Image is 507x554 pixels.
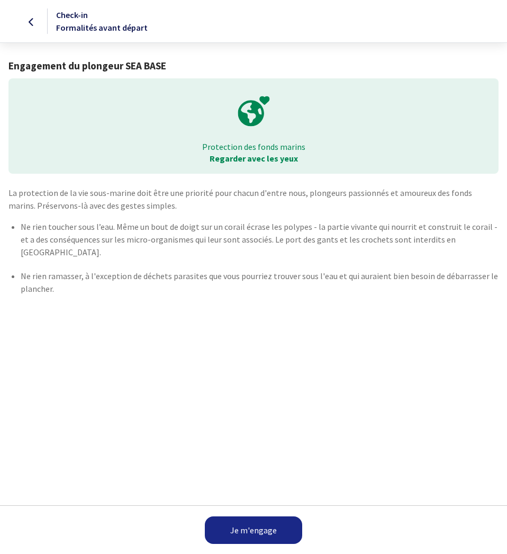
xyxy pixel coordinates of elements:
p: La protection de la vie sous-marine doit être une priorité pour chacun d'entre nous, plongeurs pa... [8,186,499,212]
h1: Engagement du plongeur SEA BASE [8,60,499,72]
p: Ne rien toucher sous l’eau. Même un bout de doigt sur un corail écrase les polypes - la partie vi... [21,220,499,258]
a: Je m'engage [205,516,302,544]
p: Protection des fonds marins [16,141,491,153]
strong: Regarder avec les yeux [210,153,298,164]
span: Check-in Formalités avant départ [56,10,148,33]
p: Ne rien ramasser, à l'exception de déchets parasites que vous pourriez trouver sous l'eau et qui ... [21,270,499,295]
